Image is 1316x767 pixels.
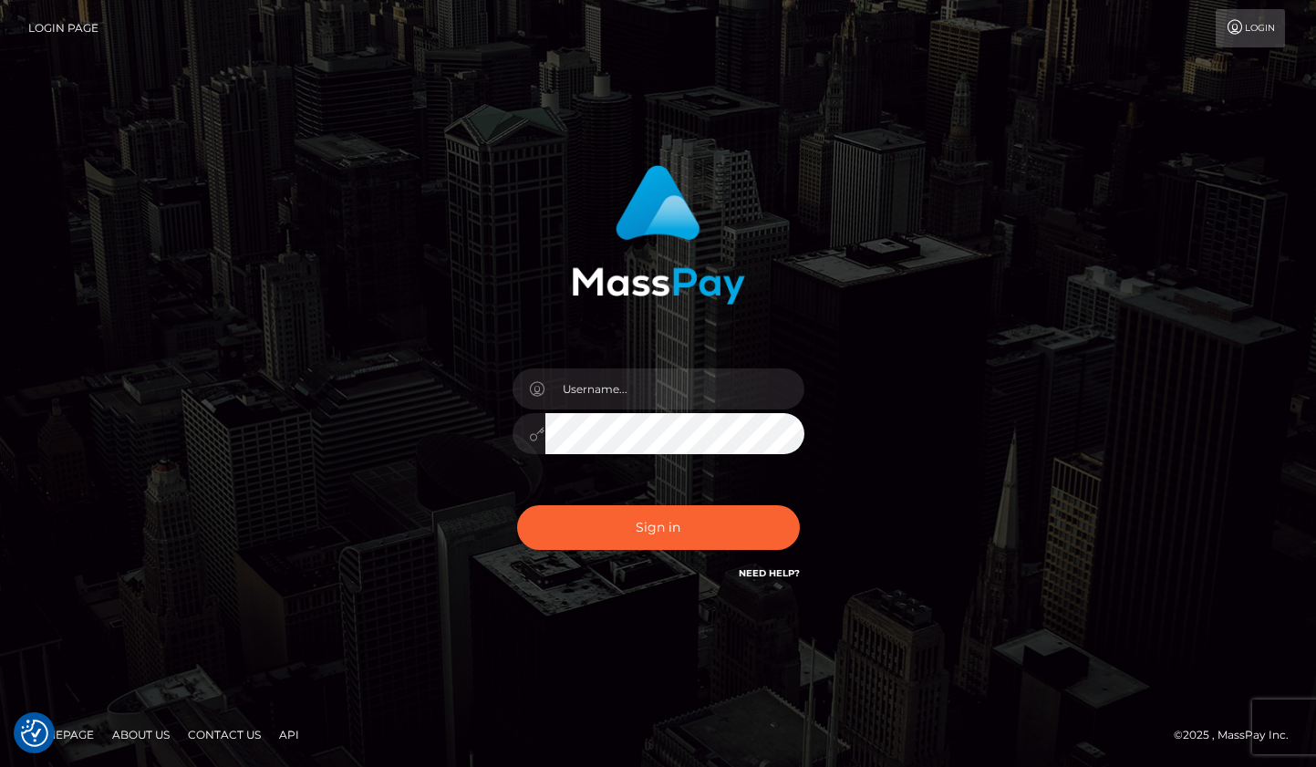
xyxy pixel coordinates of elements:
a: Need Help? [739,567,800,579]
button: Sign in [517,505,800,550]
a: Login [1216,9,1285,47]
button: Consent Preferences [21,720,48,747]
a: Login Page [28,9,98,47]
div: © 2025 , MassPay Inc. [1174,725,1302,745]
a: API [272,720,306,749]
a: About Us [105,720,177,749]
a: Homepage [20,720,101,749]
img: MassPay Login [572,165,745,305]
input: Username... [545,368,804,409]
img: Revisit consent button [21,720,48,747]
a: Contact Us [181,720,268,749]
